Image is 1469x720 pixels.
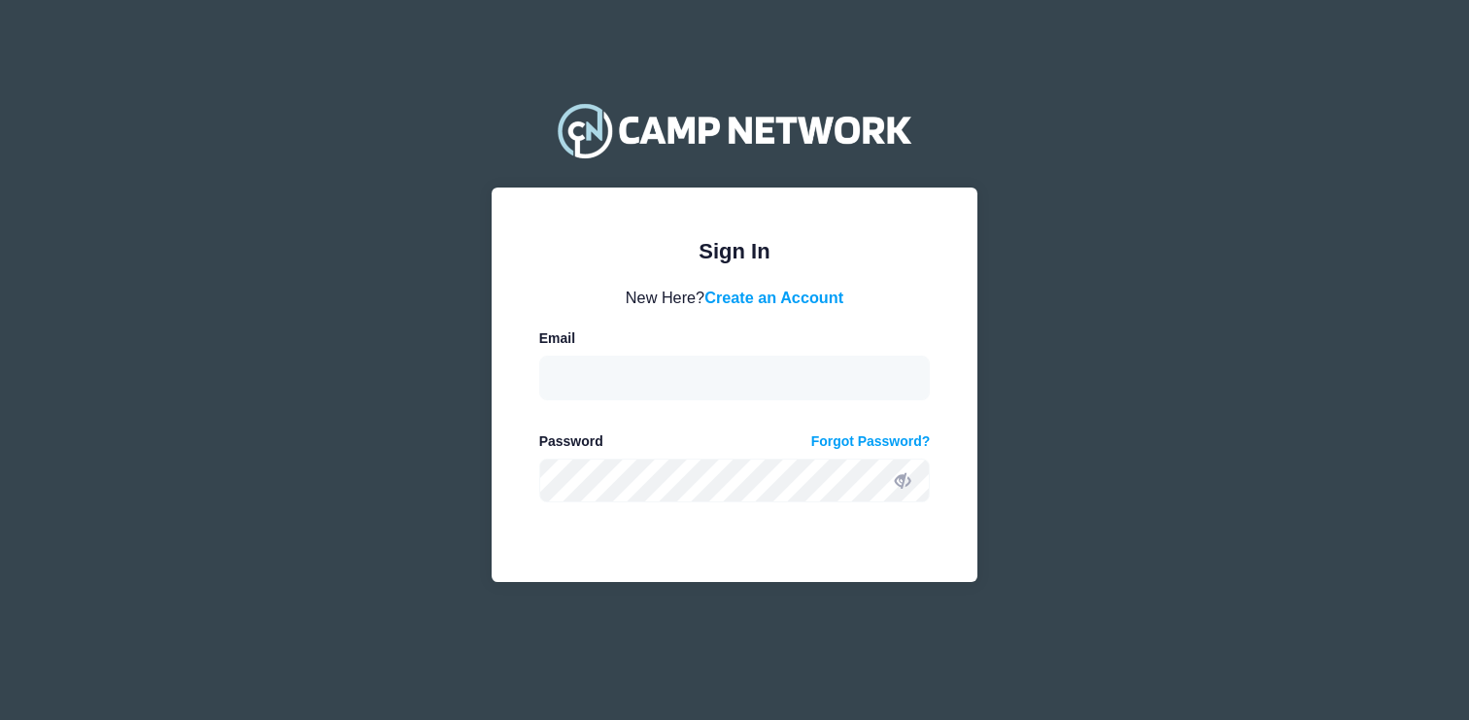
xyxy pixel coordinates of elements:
[549,91,920,169] img: Camp Network
[539,235,931,267] div: Sign In
[539,286,931,309] div: New Here?
[539,328,575,349] label: Email
[704,289,843,306] a: Create an Account
[811,431,931,452] a: Forgot Password?
[539,431,603,452] label: Password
